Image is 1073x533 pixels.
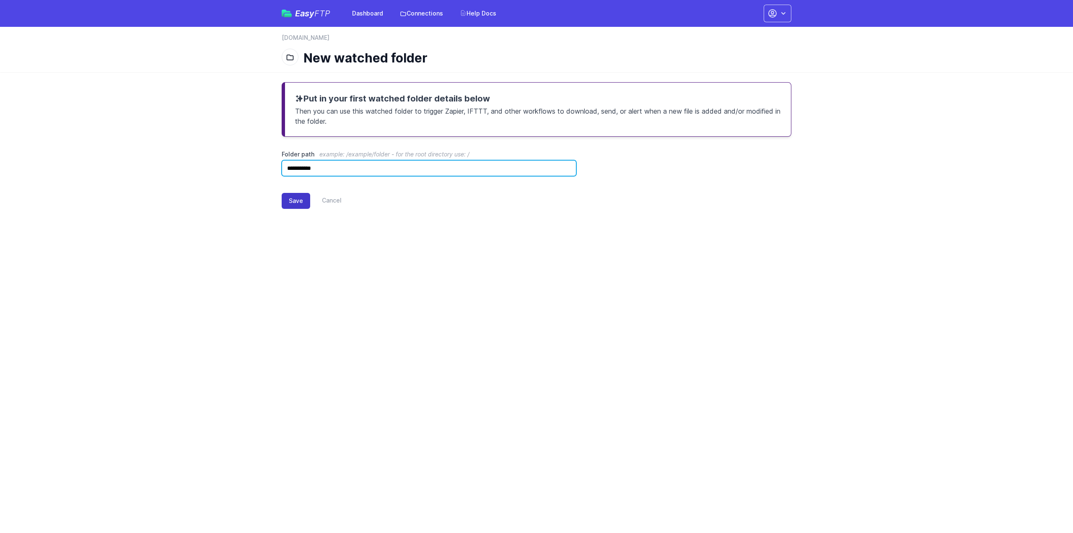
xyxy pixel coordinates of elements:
[347,6,388,21] a: Dashboard
[455,6,501,21] a: Help Docs
[282,9,330,18] a: EasyFTP
[319,151,469,158] span: example: /example/folder - for the root directory use: /
[395,6,448,21] a: Connections
[282,10,292,17] img: easyftp_logo.png
[295,104,781,126] p: Then you can use this watched folder to trigger Zapier, IFTTT, and other workflows to download, s...
[282,150,576,159] label: Folder path
[282,34,329,42] a: [DOMAIN_NAME]
[310,193,342,209] a: Cancel
[303,50,785,65] h1: New watched folder
[295,93,781,104] h3: Put in your first watched folder details below
[314,8,330,18] span: FTP
[1031,491,1063,523] iframe: Drift Widget Chat Controller
[295,9,330,18] span: Easy
[282,193,310,209] button: Save
[282,34,791,47] nav: Breadcrumb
